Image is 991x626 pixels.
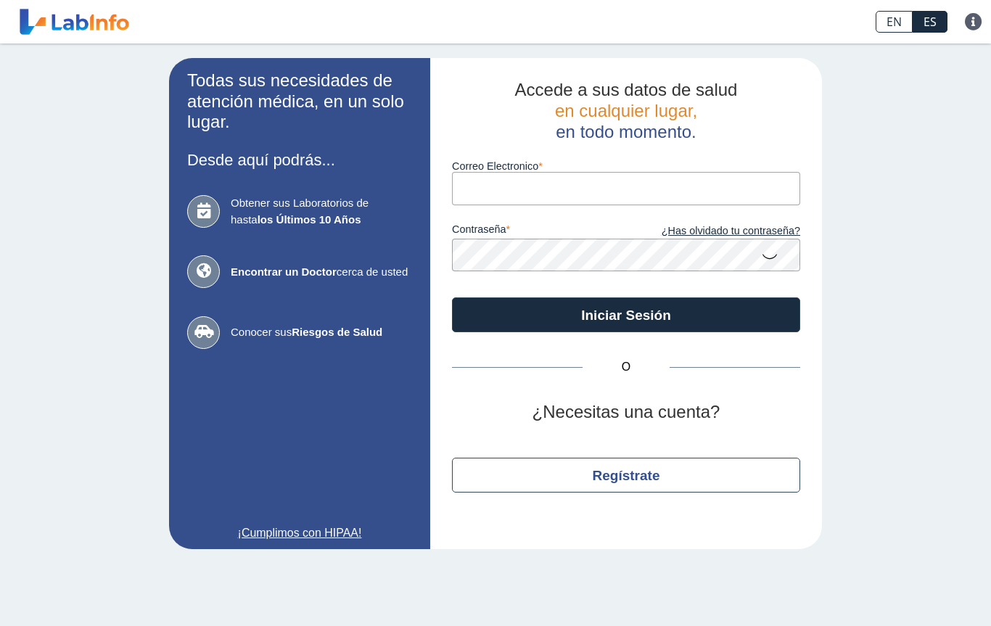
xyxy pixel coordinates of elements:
b: los Últimos 10 Años [258,213,361,226]
h2: Todas sus necesidades de atención médica, en un solo lugar. [187,70,412,133]
b: Encontrar un Doctor [231,265,337,278]
h3: Desde aquí podrás... [187,151,412,169]
button: Iniciar Sesión [452,297,800,332]
label: contraseña [452,223,626,239]
label: Correo Electronico [452,160,800,172]
button: Regístrate [452,458,800,493]
span: Obtener sus Laboratorios de hasta [231,195,412,228]
a: ¡Cumplimos con HIPAA! [187,524,412,542]
b: Riesgos de Salud [292,326,382,338]
span: cerca de usted [231,264,412,281]
a: ¿Has olvidado tu contraseña? [626,223,800,239]
a: EN [876,11,913,33]
a: ES [913,11,947,33]
span: Conocer sus [231,324,412,341]
h2: ¿Necesitas una cuenta? [452,402,800,423]
span: O [583,358,670,376]
span: en cualquier lugar, [555,101,697,120]
span: Accede a sus datos de salud [515,80,738,99]
span: en todo momento. [556,122,696,141]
